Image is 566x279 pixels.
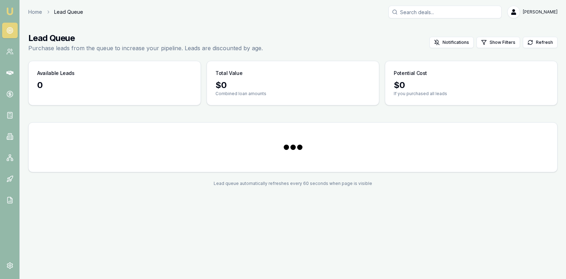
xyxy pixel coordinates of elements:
div: $ 0 [394,80,549,91]
nav: breadcrumb [28,8,83,16]
span: [PERSON_NAME] [523,9,558,15]
div: Lead queue automatically refreshes every 60 seconds when page is visible [28,181,558,186]
div: $ 0 [215,80,370,91]
h1: Lead Queue [28,33,263,44]
h3: Total Value [215,70,242,77]
p: Purchase leads from the queue to increase your pipeline. Leads are discounted by age. [28,44,263,52]
input: Search deals [388,6,502,18]
button: Notifications [429,37,474,48]
img: emu-icon-u.png [6,7,14,16]
p: Combined loan amounts [215,91,370,97]
button: Refresh [523,37,558,48]
div: 0 [37,80,192,91]
button: Show Filters [477,37,520,48]
h3: Available Leads [37,70,75,77]
h3: Potential Cost [394,70,427,77]
p: If you purchased all leads [394,91,549,97]
a: Home [28,8,42,16]
span: Lead Queue [54,8,83,16]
